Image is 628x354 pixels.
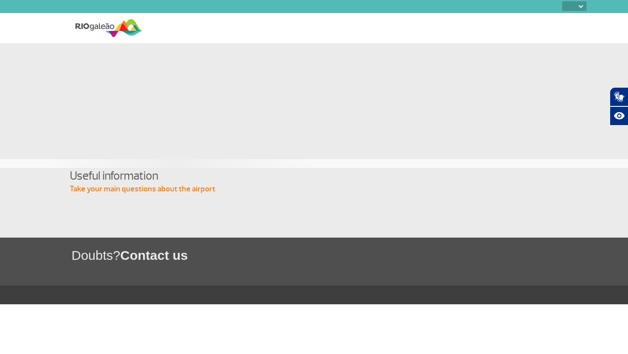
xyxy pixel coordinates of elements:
[120,248,188,262] span: Contact us
[70,184,558,194] p: Take your main questions about the airport
[70,168,558,184] h4: Useful information
[610,87,628,106] button: Abrir tradutor de língua de sinais.
[72,246,628,264] h1: Doubts?
[610,106,628,126] button: Abrir recursos assistivos.
[610,87,628,126] div: Plugin de acessibilidade da Hand Talk.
